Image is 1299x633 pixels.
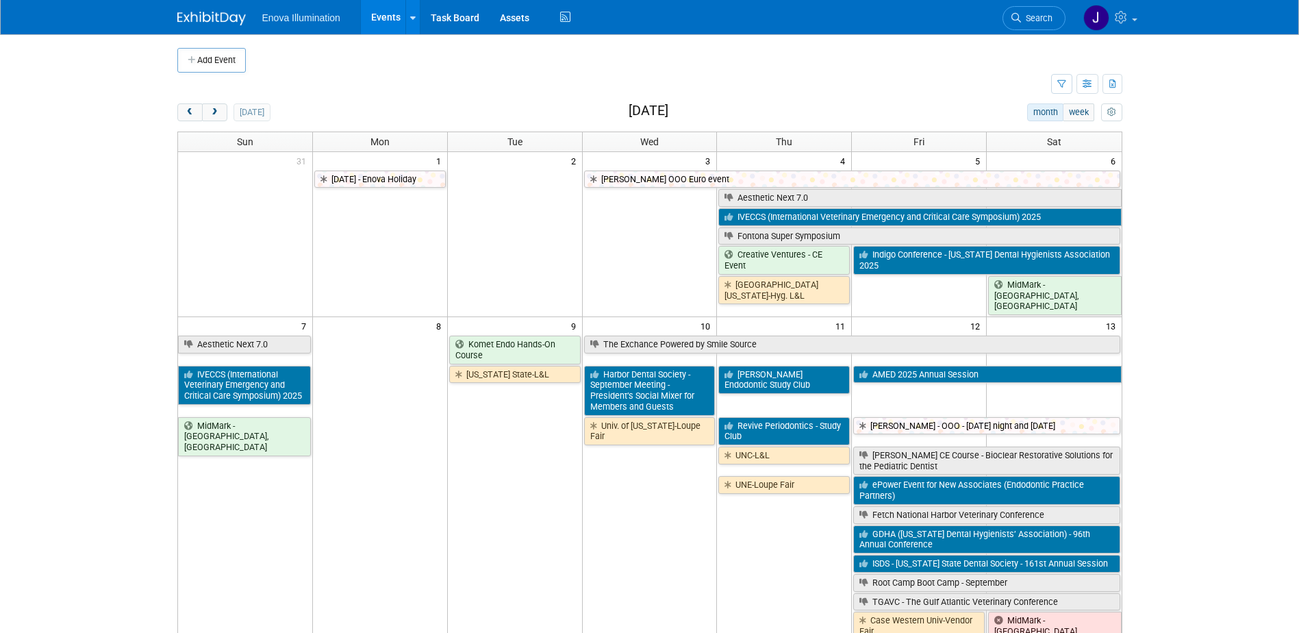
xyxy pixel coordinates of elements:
span: 10 [699,317,716,334]
span: Sun [237,136,253,147]
button: myCustomButton [1101,103,1122,121]
a: [PERSON_NAME] - OOO - [DATE] night and [DATE] [853,417,1120,435]
a: IVECCS (International Veterinary Emergency and Critical Care Symposium) 2025 [718,208,1121,226]
a: ISDS - [US_STATE] State Dental Society - 161st Annual Session [853,555,1120,573]
span: 9 [570,317,582,334]
a: TGAVC - The Gulf Atlantic Veterinary Conference [853,593,1120,611]
a: [PERSON_NAME] Endodontic Study Club [718,366,850,394]
span: Wed [640,136,659,147]
span: 5 [974,152,986,169]
span: Mon [370,136,390,147]
a: MidMark - [GEOGRAPHIC_DATA], [GEOGRAPHIC_DATA] [988,276,1121,315]
a: [PERSON_NAME] CE Course - Bioclear Restorative Solutions for the Pediatric Dentist [853,447,1120,475]
span: 2 [570,152,582,169]
a: AMED 2025 Annual Session [853,366,1121,384]
span: Enova Illumination [262,12,340,23]
span: 8 [435,317,447,334]
span: Sat [1047,136,1061,147]
span: 6 [1109,152,1122,169]
span: Tue [507,136,522,147]
a: GDHA ([US_STATE] Dental Hygienists’ Association) - 96th Annual Conference [853,525,1120,554]
button: month [1027,103,1063,121]
button: [DATE] [234,103,270,121]
h2: [DATE] [629,103,668,119]
span: 4 [839,152,851,169]
span: Thu [776,136,792,147]
a: Harbor Dental Society - September Meeting - President’s Social Mixer for Members and Guests [584,366,716,416]
a: Search [1002,6,1065,30]
a: [DATE] - Enova Holiday [314,171,446,188]
a: MidMark - [GEOGRAPHIC_DATA], [GEOGRAPHIC_DATA] [178,417,311,456]
span: 31 [295,152,312,169]
span: Search [1021,13,1052,23]
span: 1 [435,152,447,169]
span: 12 [969,317,986,334]
button: Add Event [177,48,246,73]
button: week [1063,103,1094,121]
i: Personalize Calendar [1107,108,1116,117]
a: ePower Event for New Associates (Endodontic Practice Partners) [853,476,1120,504]
span: 7 [300,317,312,334]
a: [GEOGRAPHIC_DATA][US_STATE]-Hyg. L&L [718,276,850,304]
a: [US_STATE] State-L&L [449,366,581,384]
a: [PERSON_NAME] OOO Euro event [584,171,1120,188]
a: Revive Periodontics - Study Club [718,417,850,445]
span: 11 [834,317,851,334]
a: Fetch National Harbor Veterinary Conference [853,506,1120,524]
a: Indigo Conference - [US_STATE] Dental Hygienists Association 2025 [853,246,1120,274]
a: Fontona Super Symposium [718,227,1120,245]
a: Creative Ventures - CE Event [718,246,850,274]
a: UNE-Loupe Fair [718,476,850,494]
span: Fri [913,136,924,147]
a: Aesthetic Next 7.0 [718,189,1121,207]
a: Komet Endo Hands-On Course [449,336,581,364]
a: IVECCS (International Veterinary Emergency and Critical Care Symposium) 2025 [178,366,311,405]
span: 13 [1105,317,1122,334]
a: UNC-L&L [718,447,850,464]
a: Univ. of [US_STATE]-Loupe Fair [584,417,716,445]
span: 3 [704,152,716,169]
a: Aesthetic Next 7.0 [178,336,311,353]
button: next [202,103,227,121]
a: Root Camp Boot Camp - September [853,574,1120,592]
img: Janelle Tlusty [1083,5,1109,31]
img: ExhibitDay [177,12,246,25]
a: The Exchance Powered by Smile Source [584,336,1120,353]
button: prev [177,103,203,121]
